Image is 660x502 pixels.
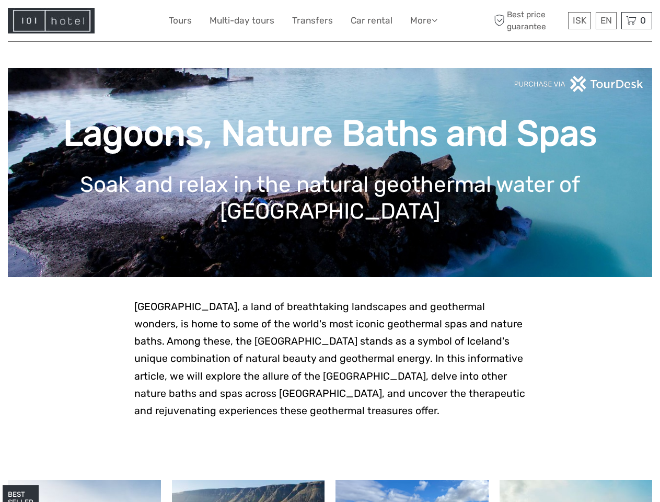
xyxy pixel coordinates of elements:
span: ISK [573,15,586,26]
img: Hotel Information [8,8,95,33]
a: More [410,13,437,28]
h1: Lagoons, Nature Baths and Spas [24,112,636,155]
a: Tours [169,13,192,28]
a: Multi-day tours [210,13,274,28]
img: PurchaseViaTourDeskwhite.png [514,76,644,92]
span: 0 [639,15,647,26]
div: EN [596,12,617,29]
a: Transfers [292,13,333,28]
h1: Soak and relax in the natural geothermal water of [GEOGRAPHIC_DATA] [24,172,636,224]
span: Best price guarantee [491,9,565,32]
a: Car rental [351,13,392,28]
span: [GEOGRAPHIC_DATA], a land of breathtaking landscapes and geothermal wonders, is home to some of t... [134,301,525,417]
